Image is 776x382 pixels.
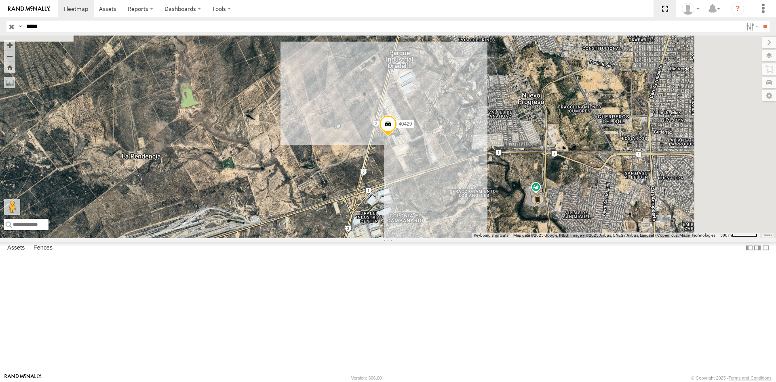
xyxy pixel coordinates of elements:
label: Dock Summary Table to the Left [745,242,753,254]
span: 40429 [399,121,412,127]
button: Zoom Home [4,62,15,73]
label: Search Query [17,21,23,32]
div: © Copyright 2025 - [691,376,772,380]
span: Map data ©2025 Google, INEGI Imagery ©2025 Airbus, CNES / Airbus, Landsat / Copernicus, Maxar Tec... [513,233,715,237]
label: Assets [3,243,29,254]
label: Map Settings [762,90,776,101]
button: Drag Pegman onto the map to open Street View [4,199,20,215]
label: Hide Summary Table [762,242,770,254]
a: Terms and Conditions [729,376,772,380]
label: Dock Summary Table to the Right [753,242,761,254]
span: 500 m [720,233,732,237]
label: Fences [30,243,57,254]
a: Terms (opens in new tab) [764,233,772,237]
a: Visit our Website [4,374,42,382]
button: Map Scale: 500 m per 59 pixels [718,233,760,238]
img: rand-logo.svg [8,6,50,12]
button: Keyboard shortcuts [474,233,508,238]
label: Measure [4,77,15,88]
button: Zoom out [4,50,15,62]
button: Zoom in [4,40,15,50]
i: ? [731,2,744,15]
label: Search Filter Options [743,21,760,32]
div: Version: 306.00 [351,376,382,380]
div: Juan Lopez [679,3,702,15]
